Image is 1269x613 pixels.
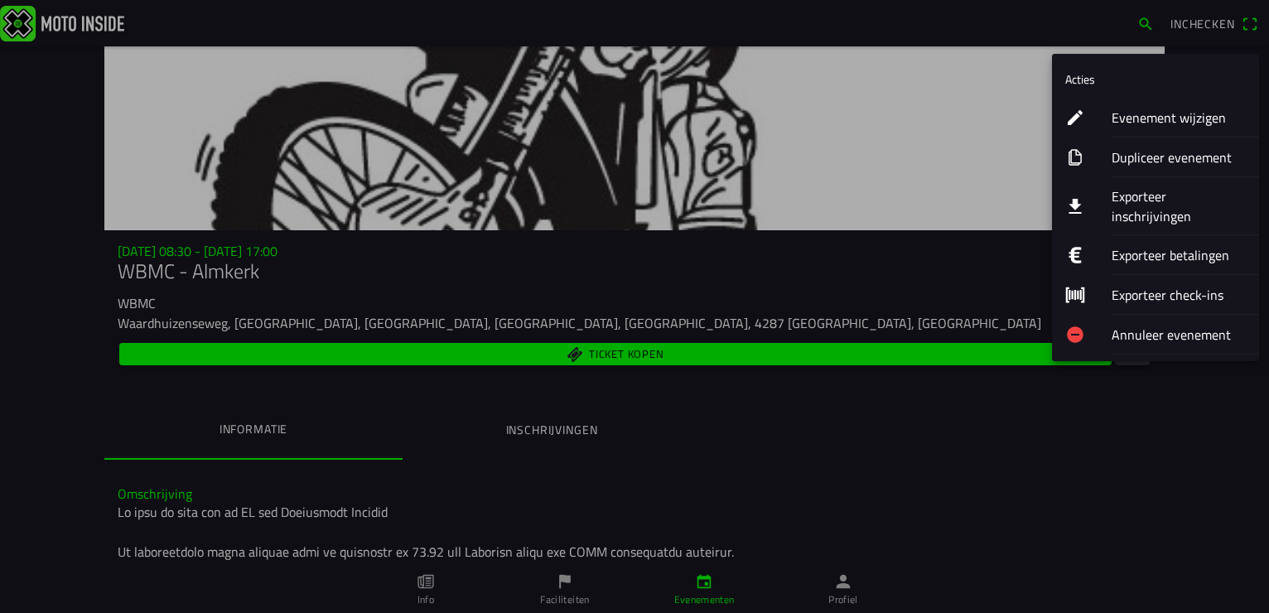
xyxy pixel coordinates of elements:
ion-icon: download [1065,196,1085,216]
ion-icon: copy [1065,147,1085,167]
ion-label: Annuleer evenement [1112,325,1246,345]
ion-icon: create [1065,108,1085,128]
ion-label: Exporteer check-ins [1112,285,1246,305]
ion-label: Exporteer inschrijvingen [1112,186,1246,226]
ion-label: Dupliceer evenement [1112,147,1246,167]
ion-icon: barcode [1065,285,1085,305]
ion-label: Exporteer betalingen [1112,245,1246,265]
ion-label: Acties [1065,70,1095,88]
ion-icon: logo euro [1065,245,1085,265]
ion-icon: remove circle [1065,325,1085,345]
ion-label: Evenement wijzigen [1112,108,1246,128]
